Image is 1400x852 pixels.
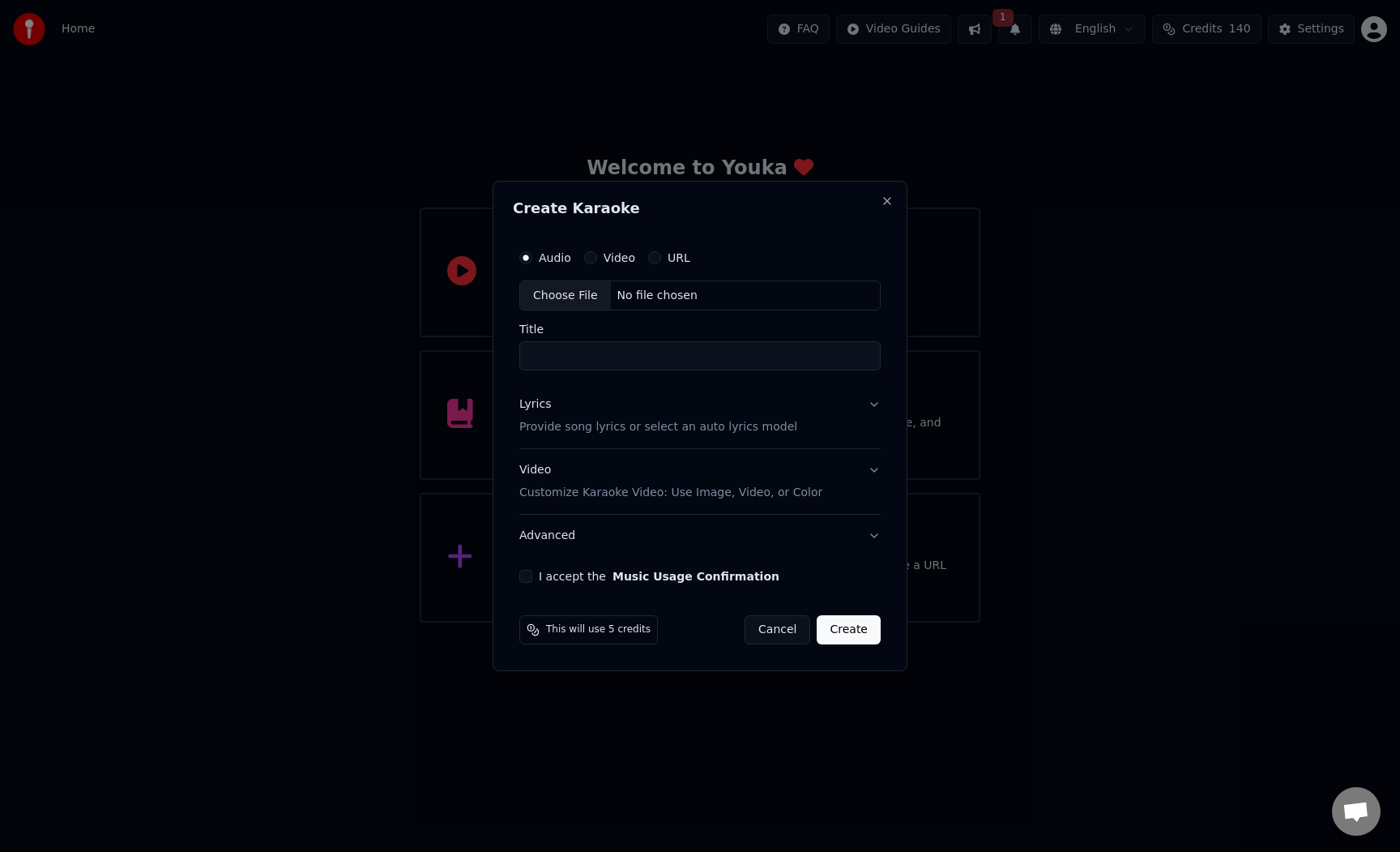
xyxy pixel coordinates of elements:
span: This will use 5 credits [546,623,651,636]
label: Title [519,324,881,336]
button: Cancel [745,615,810,644]
button: Create [817,615,881,644]
label: URL [668,252,690,263]
label: Video [604,252,635,263]
button: VideoCustomize Karaoke Video: Use Image, Video, or Color [519,450,881,515]
button: Advanced [519,515,881,557]
div: Video [519,463,822,502]
button: LyricsProvide song lyrics or select an auto lyrics model [519,384,881,449]
p: Provide song lyrics or select an auto lyrics model [519,420,797,436]
label: I accept the [539,571,779,582]
div: Choose File [520,281,611,310]
label: Audio [539,252,571,263]
p: Customize Karaoke Video: Use Image, Video, or Color [519,485,822,501]
div: Lyrics [519,397,551,413]
button: I accept the [612,571,779,582]
h2: Create Karaoke [513,201,887,216]
div: No file chosen [611,288,704,304]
